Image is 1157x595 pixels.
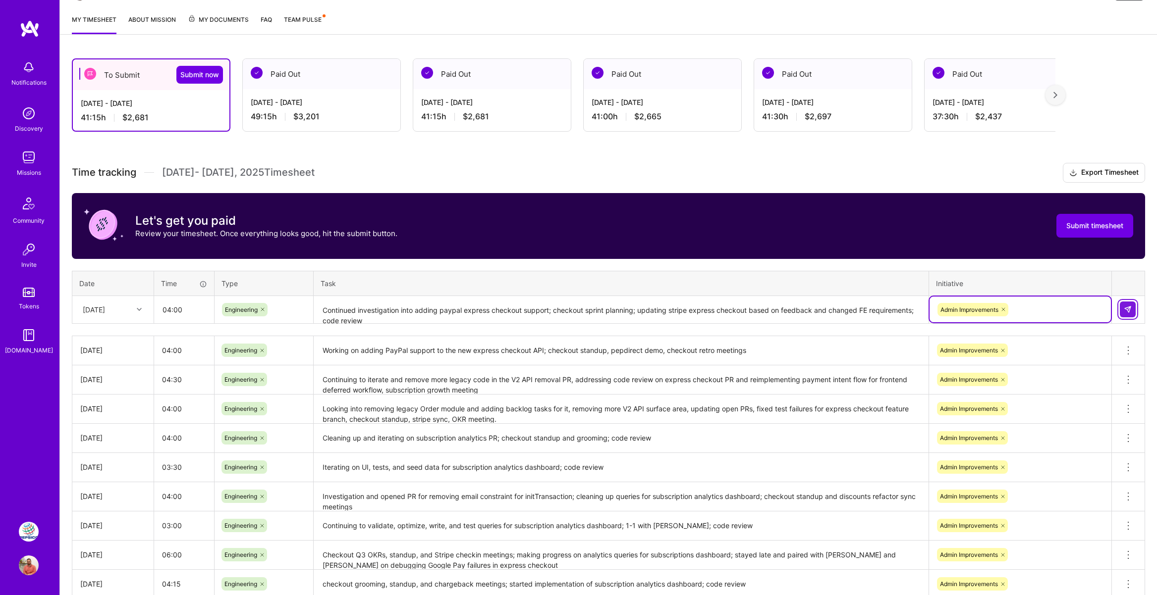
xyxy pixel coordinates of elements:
img: User Avatar [19,555,39,575]
div: 37:30 h [933,111,1074,122]
img: Community [17,192,41,215]
div: [DATE] [80,345,146,355]
span: Admin Improvements [940,347,998,354]
span: Engineering [224,522,257,529]
div: Community [13,215,45,226]
span: Engineering [224,580,257,588]
button: Submit now [176,66,223,84]
span: $2,437 [975,111,1002,122]
textarea: Continuing to validate, optimize, write, and test queries for subscription analytics dashboard; 1... [315,512,928,540]
img: Paid Out [592,67,604,79]
textarea: Looking into removing legacy Order module and adding backlog tasks for it, removing more V2 API s... [315,396,928,423]
input: HH:MM [155,297,214,323]
div: [DATE] [80,549,146,560]
span: Admin Improvements [940,376,998,383]
span: Submit timesheet [1066,221,1123,231]
button: Submit timesheet [1056,214,1133,238]
div: [DATE] [80,520,146,531]
span: Engineering [225,306,258,313]
span: Admin Improvements [940,580,998,588]
div: [DATE] - [DATE] [592,97,733,107]
span: Engineering [224,434,257,442]
span: $2,665 [634,111,661,122]
span: Admin Improvements [940,463,998,471]
textarea: Continuing to iterate and remove more legacy code in the V2 API removal PR, addressing code revie... [315,366,928,394]
input: HH:MM [154,337,214,363]
th: Date [72,271,154,296]
div: [DATE] - [DATE] [421,97,563,107]
img: coin [84,205,123,245]
img: discovery [19,103,39,123]
th: Type [215,271,314,296]
img: tokens [23,288,35,297]
span: Admin Improvements [940,434,998,442]
span: Time tracking [72,166,136,179]
div: [DATE] [80,403,146,414]
a: PepsiCo: eCommerce Elixir Development [16,522,41,542]
div: 49:15 h [251,111,392,122]
img: Paid Out [421,67,433,79]
img: Submit [1124,305,1132,313]
span: Team Pulse [284,16,322,23]
img: guide book [19,325,39,345]
input: HH:MM [154,366,214,393]
span: $3,201 [293,111,320,122]
img: teamwork [19,148,39,167]
span: Engineering [224,463,257,471]
span: Admin Improvements [940,405,998,412]
div: Paid Out [754,59,912,89]
span: Engineering [224,405,257,412]
i: icon Download [1069,168,1077,178]
span: Engineering [224,376,257,383]
img: Paid Out [251,67,263,79]
div: Initiative [936,278,1104,289]
input: HH:MM [154,512,214,539]
input: HH:MM [154,542,214,568]
span: Engineering [224,551,257,558]
div: Paid Out [925,59,1082,89]
input: HH:MM [154,396,214,422]
div: 41:30 h [762,111,904,122]
span: Engineering [224,347,257,354]
div: [DATE] [83,304,105,315]
input: HH:MM [154,425,214,451]
div: [DOMAIN_NAME] [5,345,53,355]
span: $2,681 [463,111,489,122]
div: [DATE] [80,374,146,385]
span: My Documents [188,14,249,25]
div: Paid Out [413,59,571,89]
textarea: Working on adding PayPal support to the new express checkout API; checkout standup, pepdirect dem... [315,337,928,364]
div: null [1120,301,1137,317]
div: Discovery [15,123,43,134]
input: HH:MM [154,483,214,509]
button: Export Timesheet [1063,163,1145,183]
img: Invite [19,240,39,259]
div: [DATE] [80,433,146,443]
h3: Let's get you paid [135,213,397,228]
p: Review your timesheet. Once everything looks good, hit the submit button. [135,228,397,239]
span: Submit now [180,70,219,80]
a: Team Pulse [284,14,325,34]
img: PepsiCo: eCommerce Elixir Development [19,522,39,542]
a: My timesheet [72,14,116,34]
i: icon Chevron [137,307,142,312]
span: Engineering [224,493,257,500]
div: 41:00 h [592,111,733,122]
div: [DATE] [80,462,146,472]
a: FAQ [261,14,272,34]
div: [DATE] - [DATE] [762,97,904,107]
a: User Avatar [16,555,41,575]
img: To Submit [84,68,96,80]
textarea: Continued investigation into adding paypal express checkout support; checkout sprint planning; up... [315,297,928,323]
div: Missions [17,167,41,178]
div: Invite [21,259,37,270]
a: About Mission [128,14,176,34]
a: My Documents [188,14,249,34]
span: Admin Improvements [940,551,998,558]
span: [DATE] - [DATE] , 2025 Timesheet [162,166,315,179]
span: $2,697 [805,111,831,122]
textarea: Cleaning up and iterating on subscription analytics PR; checkout standup and grooming; code review [315,425,928,452]
div: To Submit [73,59,229,90]
textarea: Iterating on UI, tests, and seed data for subscription analytics dashboard; code review [315,454,928,481]
span: $2,681 [122,112,149,123]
